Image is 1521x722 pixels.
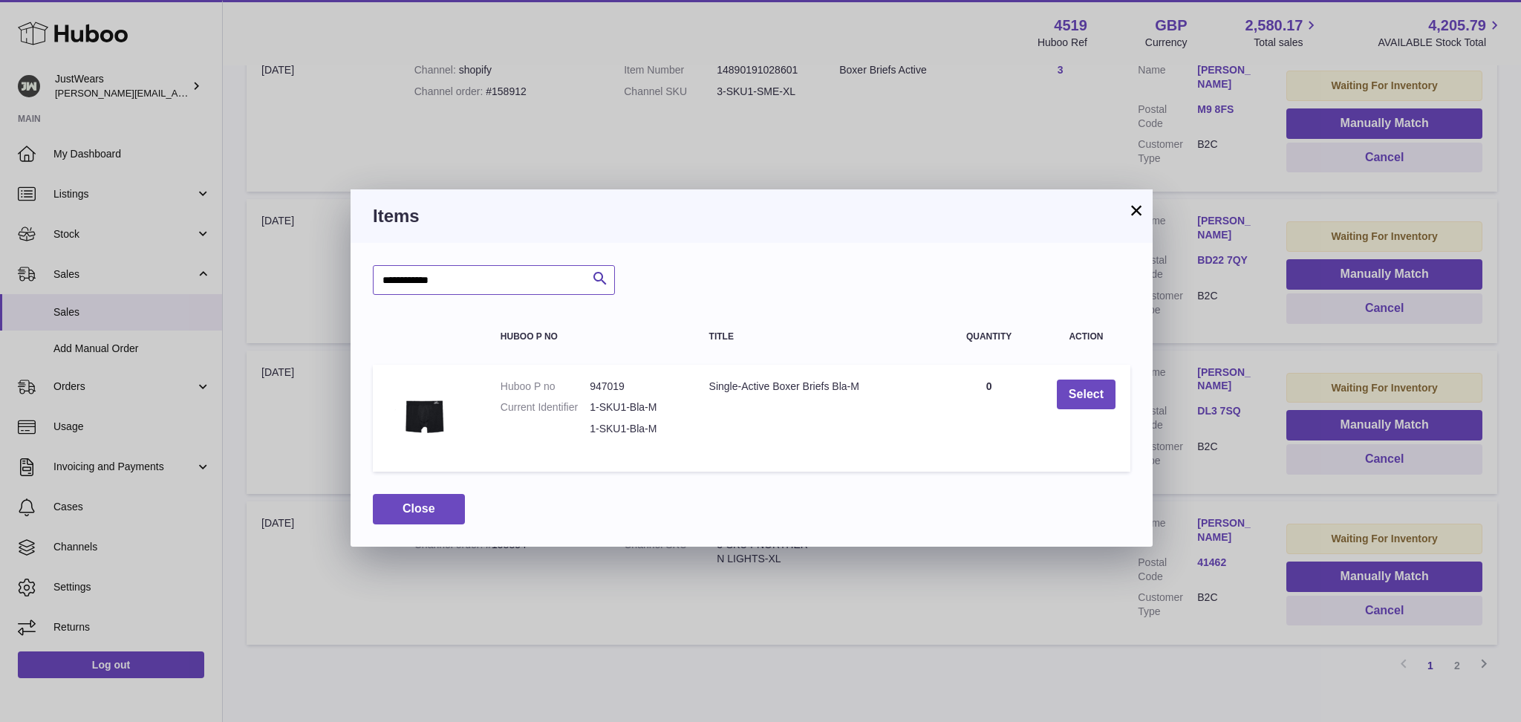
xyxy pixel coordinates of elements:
[388,380,462,454] img: Single-Active Boxer Briefs Bla-M
[501,400,590,414] dt: Current Identifier
[590,380,679,394] dd: 947019
[486,317,694,357] th: Huboo P no
[936,317,1042,357] th: Quantity
[501,380,590,394] dt: Huboo P no
[1042,317,1130,357] th: Action
[373,204,1130,228] h3: Items
[373,494,465,524] button: Close
[1057,380,1115,410] button: Select
[936,365,1042,472] td: 0
[1127,201,1145,219] button: ×
[403,502,435,515] span: Close
[694,317,937,357] th: Title
[709,380,922,394] div: Single-Active Boxer Briefs Bla-M
[590,422,679,436] dd: 1-SKU1-Bla-M
[590,400,679,414] dd: 1-SKU1-Bla-M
